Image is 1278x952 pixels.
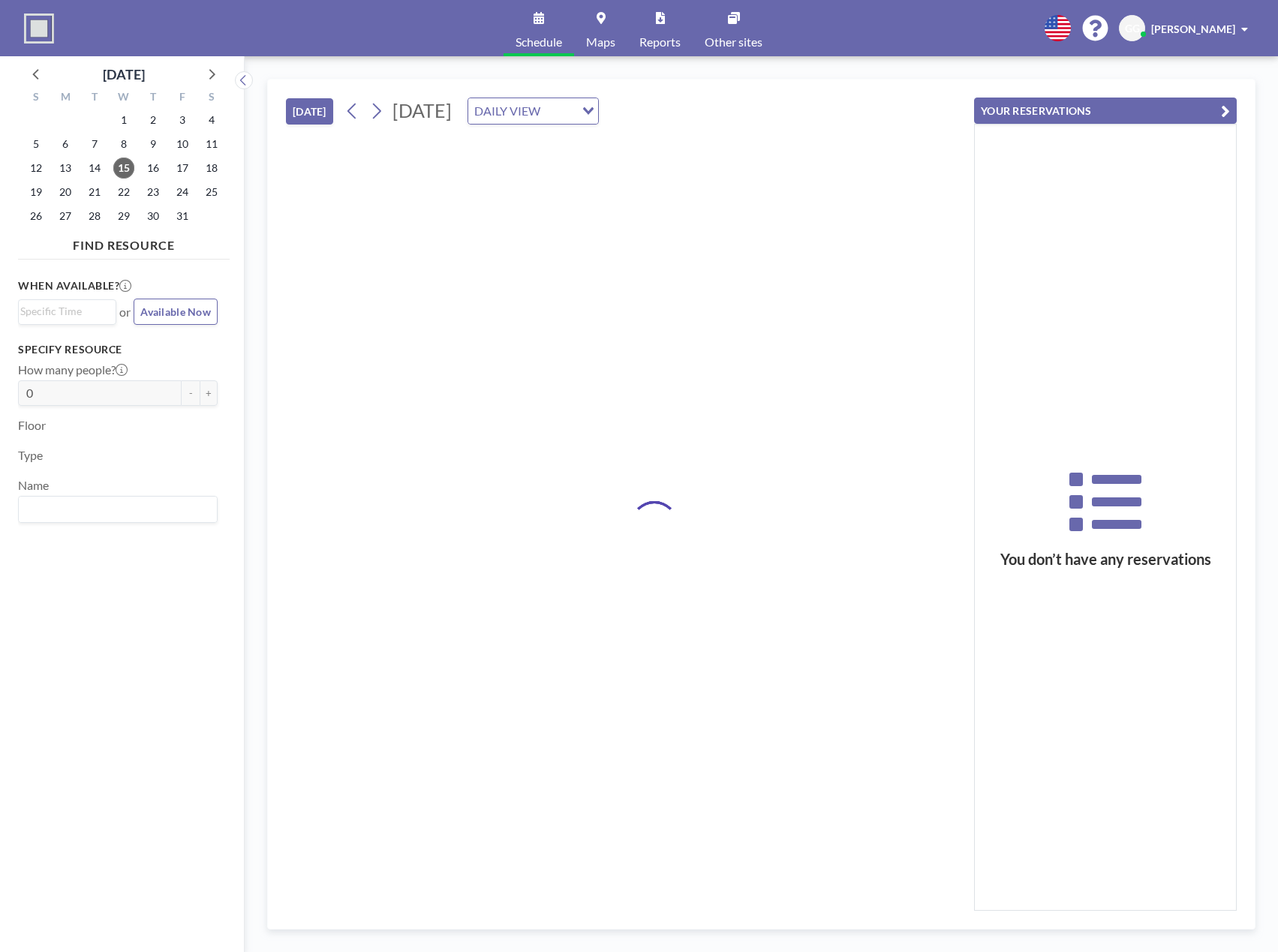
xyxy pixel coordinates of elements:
span: Friday, October 24, 2025 [172,182,193,203]
span: Tuesday, October 7, 2025 [84,134,105,155]
span: Thursday, October 2, 2025 [143,110,164,131]
span: Friday, October 17, 2025 [172,158,193,179]
div: M [51,89,80,108]
label: Floor [18,418,46,433]
span: Sunday, October 19, 2025 [26,182,47,203]
button: YOUR RESERVATIONS [974,98,1237,124]
label: Name [18,478,49,493]
input: Search for option [545,101,573,121]
h3: Specify resource [18,343,218,356]
span: Friday, October 3, 2025 [172,110,193,131]
span: Saturday, October 4, 2025 [201,110,222,131]
span: Saturday, October 25, 2025 [201,182,222,203]
img: organization-logo [24,14,54,44]
button: [DATE] [286,98,333,125]
button: + [200,380,218,406]
div: Search for option [19,300,116,323]
h3: You don’t have any reservations [975,550,1236,569]
span: Sunday, October 5, 2025 [26,134,47,155]
div: W [110,89,139,108]
span: Wednesday, October 15, 2025 [113,158,134,179]
span: Maps [586,36,615,48]
span: Friday, October 31, 2025 [172,206,193,227]
span: Monday, October 27, 2025 [55,206,76,227]
span: Wednesday, October 29, 2025 [113,206,134,227]
input: Search for option [20,500,209,519]
div: F [167,89,197,108]
div: Search for option [468,98,598,124]
label: Type [18,448,43,463]
span: Wednesday, October 22, 2025 [113,182,134,203]
span: Thursday, October 30, 2025 [143,206,164,227]
button: Available Now [134,299,218,325]
span: Saturday, October 18, 2025 [201,158,222,179]
span: Wednesday, October 8, 2025 [113,134,134,155]
span: Reports [639,36,681,48]
span: Other sites [705,36,762,48]
div: S [22,89,51,108]
span: Monday, October 6, 2025 [55,134,76,155]
span: Thursday, October 16, 2025 [143,158,164,179]
span: Friday, October 10, 2025 [172,134,193,155]
span: DAILY VIEW [471,101,543,121]
span: or [119,305,131,320]
span: Sunday, October 12, 2025 [26,158,47,179]
span: Wednesday, October 1, 2025 [113,110,134,131]
input: Search for option [20,303,107,320]
h4: FIND RESOURCE [18,232,230,253]
span: Monday, October 13, 2025 [55,158,76,179]
div: [DATE] [103,64,145,85]
span: Available Now [140,305,211,318]
button: - [182,380,200,406]
span: [PERSON_NAME] [1151,23,1235,35]
span: GG [1125,22,1140,35]
span: Tuesday, October 21, 2025 [84,182,105,203]
span: Thursday, October 9, 2025 [143,134,164,155]
span: Tuesday, October 14, 2025 [84,158,105,179]
span: Tuesday, October 28, 2025 [84,206,105,227]
span: Monday, October 20, 2025 [55,182,76,203]
div: T [138,89,167,108]
div: T [80,89,110,108]
span: Schedule [516,36,562,48]
div: S [197,89,226,108]
span: Saturday, October 11, 2025 [201,134,222,155]
span: Thursday, October 23, 2025 [143,182,164,203]
span: Sunday, October 26, 2025 [26,206,47,227]
div: Search for option [19,497,217,522]
span: [DATE] [392,99,452,122]
label: How many people? [18,362,128,377]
